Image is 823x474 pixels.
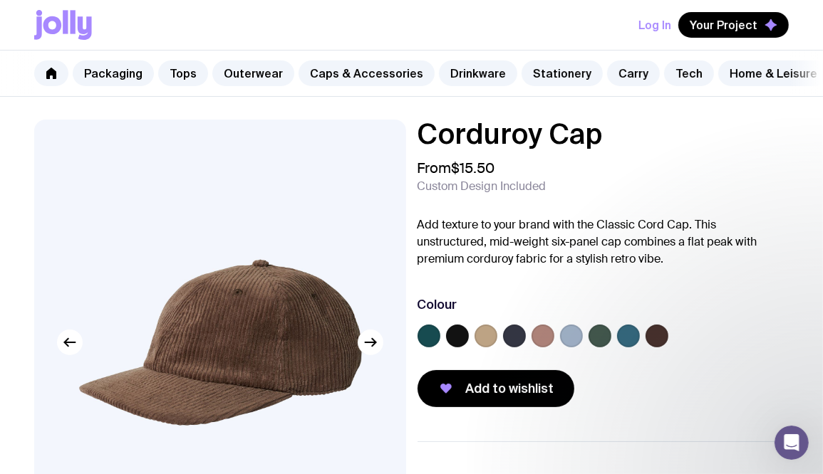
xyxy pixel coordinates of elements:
[418,179,547,194] span: Custom Design Included
[678,12,789,38] button: Your Project
[775,426,809,460] iframe: Intercom live chat
[664,60,714,86] a: Tech
[418,296,457,313] h3: Colour
[439,60,517,86] a: Drinkware
[299,60,435,86] a: Caps & Accessories
[418,159,495,177] span: From
[638,12,671,38] button: Log In
[522,60,603,86] a: Stationery
[466,380,554,397] span: Add to wishlist
[418,370,574,407] button: Add to wishlist
[158,60,208,86] a: Tops
[418,216,790,268] p: Add texture to your brand with the Classic Cord Cap. This unstructured, mid-weight six-panel cap ...
[452,159,495,177] span: $15.50
[418,120,790,148] h1: Corduroy Cap
[73,60,154,86] a: Packaging
[212,60,294,86] a: Outerwear
[607,60,660,86] a: Carry
[690,18,757,32] span: Your Project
